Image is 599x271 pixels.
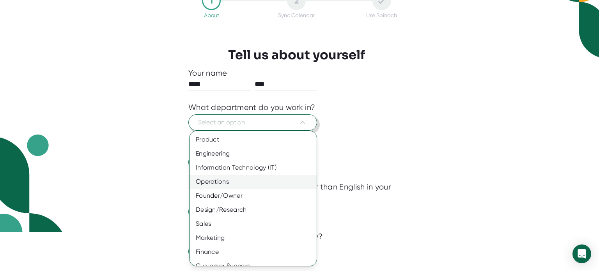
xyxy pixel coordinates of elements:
[190,217,323,231] div: Sales
[572,244,591,263] div: Open Intercom Messenger
[190,189,323,203] div: Founder/Owner
[190,147,323,161] div: Engineering
[190,245,323,259] div: Finance
[190,175,323,189] div: Operations
[190,203,323,217] div: Design/Research
[190,161,323,175] div: Information Technology (IT)
[190,133,323,147] div: Product
[190,231,323,245] div: Marketing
